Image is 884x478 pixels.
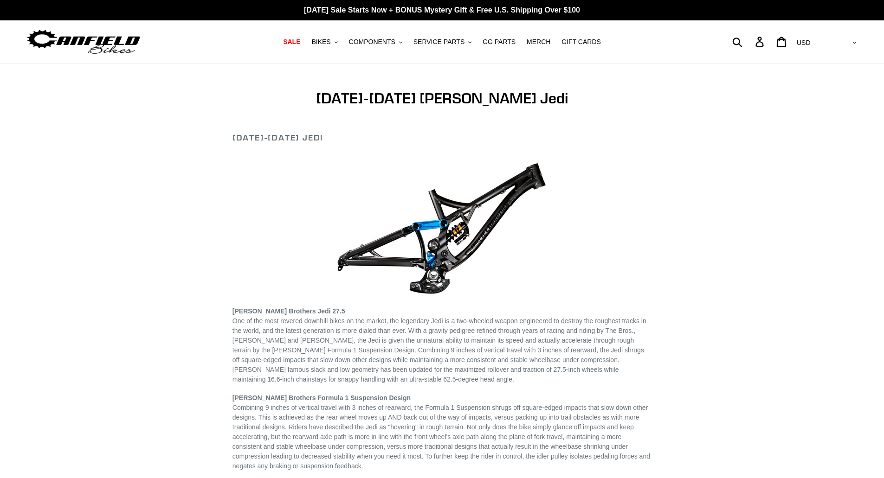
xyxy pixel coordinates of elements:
[232,89,652,107] h1: [DATE]-[DATE] [PERSON_NAME] Jedi
[232,317,646,383] span: One of the most revered downhill bikes on the market, the legendary Jedi is a two-wheeled weapon ...
[311,38,330,46] span: BIKES
[232,307,345,315] b: [PERSON_NAME] Brothers Jedi 27.5
[561,38,601,46] span: GIFT CARDS
[344,36,407,48] button: COMPONENTS
[413,38,465,46] span: SERVICE PARTS
[232,394,411,402] b: [PERSON_NAME] Brothers Formula 1 Suspension Design
[557,36,606,48] a: GIFT CARDS
[527,38,550,46] span: MERCH
[483,38,516,46] span: GG PARTS
[737,32,761,52] input: Search
[283,38,300,46] span: SALE
[232,404,650,470] span: Combining 9 inches of vertical travel with 3 inches of rearward, the Formula 1 Suspension shrugs ...
[478,36,520,48] a: GG PARTS
[278,36,305,48] a: SALE
[307,36,342,48] button: BIKES
[26,27,142,57] img: Canfield Bikes
[522,36,555,48] a: MERCH
[349,38,395,46] span: COMPONENTS
[232,133,652,143] h2: [DATE]-[DATE] Jedi
[409,36,476,48] button: SERVICE PARTS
